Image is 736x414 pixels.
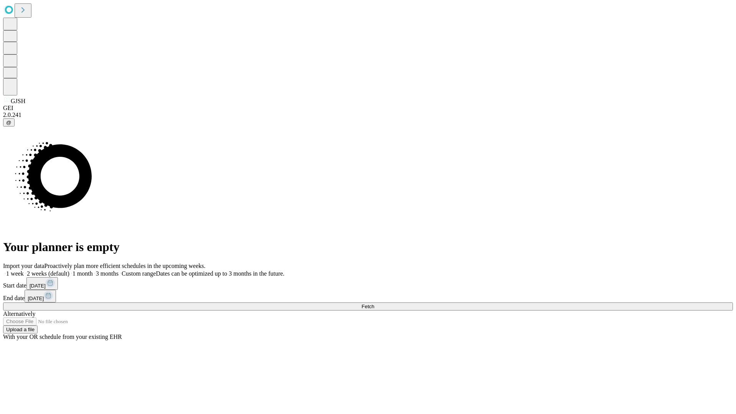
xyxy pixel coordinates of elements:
span: Alternatively [3,310,35,317]
span: Import your data [3,263,44,269]
div: 2.0.241 [3,112,733,118]
span: 3 months [96,270,118,277]
button: [DATE] [26,277,58,290]
span: Fetch [361,304,374,309]
span: Dates can be optimized up to 3 months in the future. [156,270,284,277]
h1: Your planner is empty [3,240,733,254]
span: Proactively plan more efficient schedules in the upcoming weeks. [44,263,205,269]
div: GEI [3,105,733,112]
span: 1 month [72,270,93,277]
button: @ [3,118,15,127]
button: [DATE] [25,290,56,302]
div: Start date [3,277,733,290]
span: @ [6,120,11,125]
span: Custom range [122,270,156,277]
span: [DATE] [28,296,44,301]
button: Upload a file [3,325,38,333]
span: GJSH [11,98,25,104]
span: [DATE] [30,283,46,289]
button: Fetch [3,302,733,310]
span: With your OR schedule from your existing EHR [3,333,122,340]
span: 1 week [6,270,24,277]
div: End date [3,290,733,302]
span: 2 weeks (default) [27,270,69,277]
